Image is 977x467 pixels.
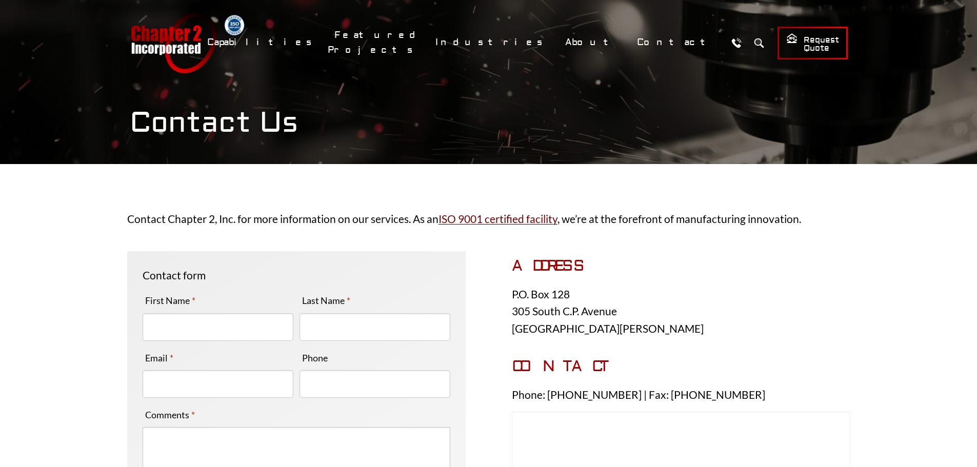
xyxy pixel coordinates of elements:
span: Request Quote [786,33,839,54]
p: Contact Chapter 2, Inc. for more information on our services. As an , we’re at the forefront of m... [127,210,850,228]
a: Call Us [727,33,746,52]
p: Contact form [143,267,450,284]
a: About [559,31,625,53]
p: P.O. Box 128 305 South C.P. Avenue [GEOGRAPHIC_DATA][PERSON_NAME] [512,286,850,337]
a: Request Quote [777,27,848,59]
label: Email [143,350,176,366]
a: Contact [630,31,722,53]
h1: Contact Us [130,106,848,140]
button: Search [750,33,769,52]
h3: ADDRESS [512,257,850,275]
a: ISO 9001 certified facility [438,212,557,225]
a: Capabilities [201,31,323,53]
label: First Name [143,292,198,309]
p: Phone: [PHONE_NUMBER] | Fax: [PHONE_NUMBER] [512,386,850,403]
a: Chapter 2 Incorporated [130,12,217,73]
a: Featured Projects [328,24,424,61]
label: Last Name [300,292,353,309]
label: Comments [143,407,198,423]
h3: CONTACT [512,357,850,376]
label: Phone [300,350,330,366]
a: Industries [429,31,553,53]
